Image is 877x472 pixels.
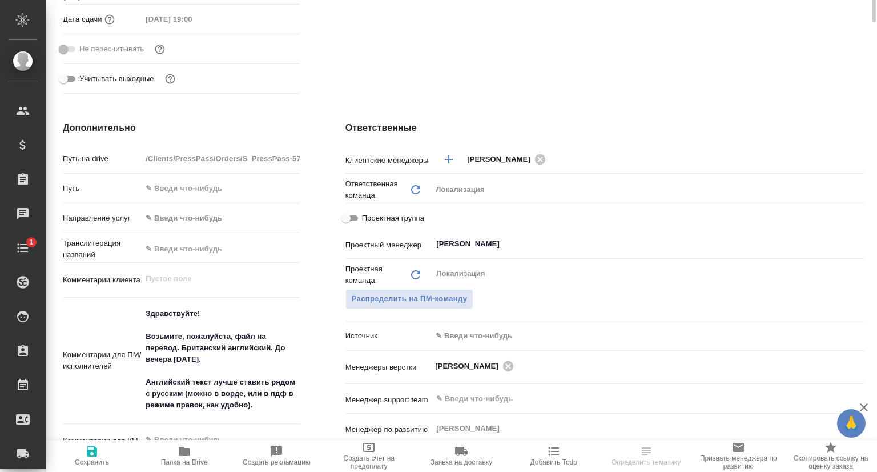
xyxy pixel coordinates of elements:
span: [PERSON_NAME] [467,154,537,165]
span: 1 [22,237,40,248]
button: Выбери, если сб и вс нужно считать рабочими днями для выполнения заказа. [163,71,178,86]
button: Open [858,243,860,245]
span: Добавить Todo [530,458,577,466]
span: Сохранить [75,458,109,466]
textarea: Здравствуйте! Возьмите, пожалуйста, файл на перевод. Британский английский. До вечера [DATE]. Анг... [142,304,299,415]
input: ✎ Введи что-нибудь [435,392,823,406]
button: 🙏 [837,409,866,438]
input: Пустое поле [142,150,299,167]
input: ✎ Введи что-нибудь [142,180,299,197]
button: Создать рекламацию [231,440,323,472]
span: [PERSON_NAME] [435,361,505,372]
button: Заявка на доставку [415,440,508,472]
p: Транслитерация названий [63,238,142,261]
button: Добавить Todo [508,440,600,472]
div: ✎ Введи что-нибудь [142,209,299,228]
span: Не пересчитывать [79,43,144,55]
button: Open [858,398,860,400]
p: Ответственная команда [345,178,409,201]
input: Пустое поле [142,11,242,27]
span: Создать счет на предоплату [329,454,408,470]
div: [PERSON_NAME] [435,359,517,373]
span: 🙏 [842,411,861,435]
button: Сохранить [46,440,138,472]
p: Комментарии для КМ [63,435,142,447]
span: Призвать менеджера по развитию [699,454,778,470]
button: Скопировать ссылку на оценку заказа [785,440,877,472]
span: Скопировать ссылку на оценку заказа [791,454,870,470]
p: Дата сдачи [63,14,102,25]
p: Комментарии клиента [63,274,142,286]
p: Менеджер по развитию [345,424,432,435]
p: Менеджеры верстки [345,362,432,373]
p: Проектный менеджер [345,239,432,251]
button: Включи, если не хочешь, чтобы указанная дата сдачи изменилась после переставления заказа в 'Подтв... [152,42,167,57]
button: Папка на Drive [138,440,231,472]
input: ✎ Введи что-нибудь [142,241,299,257]
p: Путь [63,183,142,194]
div: ✎ Введи что-нибудь [432,326,864,346]
span: Проектная группа [362,213,424,224]
span: Определить тематику [612,458,681,466]
span: Заявка на доставку [431,458,492,466]
p: Источник [345,330,432,342]
span: Учитывать выходные [79,73,154,85]
button: Open [858,158,860,161]
span: В заказе уже есть ответственный ПМ или ПМ группа [345,289,474,309]
button: Добавить менеджера [435,146,462,173]
p: Менеджер support team [345,394,432,406]
h4: Дополнительно [63,121,300,135]
div: Локализация [432,180,864,199]
span: Папка на Drive [161,458,208,466]
button: Определить тематику [600,440,693,472]
div: ✎ Введи что-нибудь [436,330,851,342]
div: [PERSON_NAME] [467,152,549,166]
button: Создать счет на предоплату [323,440,415,472]
p: Проектная команда [345,263,409,286]
h4: Ответственные [345,121,864,135]
p: Комментарии для ПМ/исполнителей [63,349,142,372]
a: 1 [3,234,43,262]
div: ✎ Введи что-нибудь [146,213,285,224]
p: Путь на drive [63,153,142,165]
p: Клиентские менеджеры [345,155,432,166]
button: Распределить на ПМ-команду [345,289,474,309]
span: Создать рекламацию [243,458,311,466]
span: Распределить на ПМ-команду [352,293,468,306]
button: Если добавить услуги и заполнить их объемом, то дата рассчитается автоматически [102,12,117,27]
p: Направление услуг [63,213,142,224]
button: Призвать менеджера по развитию [692,440,785,472]
button: Open [858,365,860,367]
